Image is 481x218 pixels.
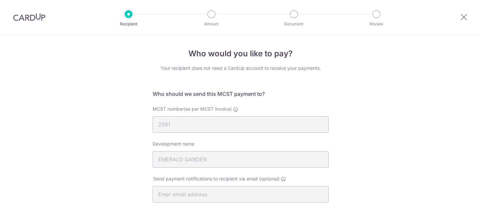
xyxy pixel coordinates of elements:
input: Example: 0001 [153,116,329,133]
p: Review [352,21,401,27]
span: MCST number(as per MCST invoice) [153,106,232,112]
img: CardUp [13,13,45,21]
p: Recipient [104,21,153,27]
input: Enter email address [153,186,329,203]
div: Your recipient does not need a CardUp account to receive your payments. [153,65,329,71]
p: Amount [187,21,236,27]
h5: Who should we send this MCST payment to? [153,90,329,98]
span: Send payment notifications to recipient via email (optional) [153,176,279,182]
h4: Who would you like to pay? [153,48,329,60]
p: Document [270,21,318,27]
label: Development name [153,141,194,147]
